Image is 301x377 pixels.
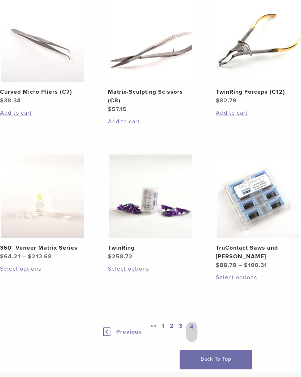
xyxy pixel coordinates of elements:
[149,322,158,342] a: <<
[108,253,112,260] span: $
[108,88,193,105] h2: Matrix-Sculpting Scissors (C8)
[116,328,142,335] span: Previous
[108,106,112,113] span: $
[216,109,301,117] a: Add to cart: “TwinRing Forceps (C12)”
[244,262,248,269] span: $
[108,154,193,261] a: TwinRingTwinRing $258.72
[216,88,301,96] h2: TwinRing Forceps (C12)
[216,97,237,104] bdi: 82.79
[109,154,192,238] img: TwinRing
[108,106,127,113] bdi: 57.15
[108,264,193,273] a: Select options for “TwinRing”
[169,322,175,342] a: 2
[161,322,166,342] a: 1
[217,154,300,238] img: TruContact Saws and Sanders
[178,322,184,342] a: 3
[186,322,197,342] a: 4
[216,262,220,269] span: $
[28,253,32,260] span: $
[244,262,267,269] bdi: 100.31
[1,154,84,238] img: 360° Veneer Matrix Series
[216,243,301,261] h2: TruContact Saws and [PERSON_NAME]
[216,262,237,269] bdi: 88.79
[108,243,193,252] h2: TwinRing
[22,253,26,260] span: –
[28,253,52,260] bdi: 213.68
[108,253,133,260] bdi: 258.72
[216,154,301,270] a: TruContact Saws and SandersTruContact Saws and [PERSON_NAME]
[108,117,193,126] a: Add to cart: “Matrix-Sculpting Scissors (C8)”
[239,262,242,269] span: –
[216,273,301,282] a: Select options for “TruContact Saws and Sanders”
[180,350,252,369] a: Back To Top
[216,97,220,104] span: $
